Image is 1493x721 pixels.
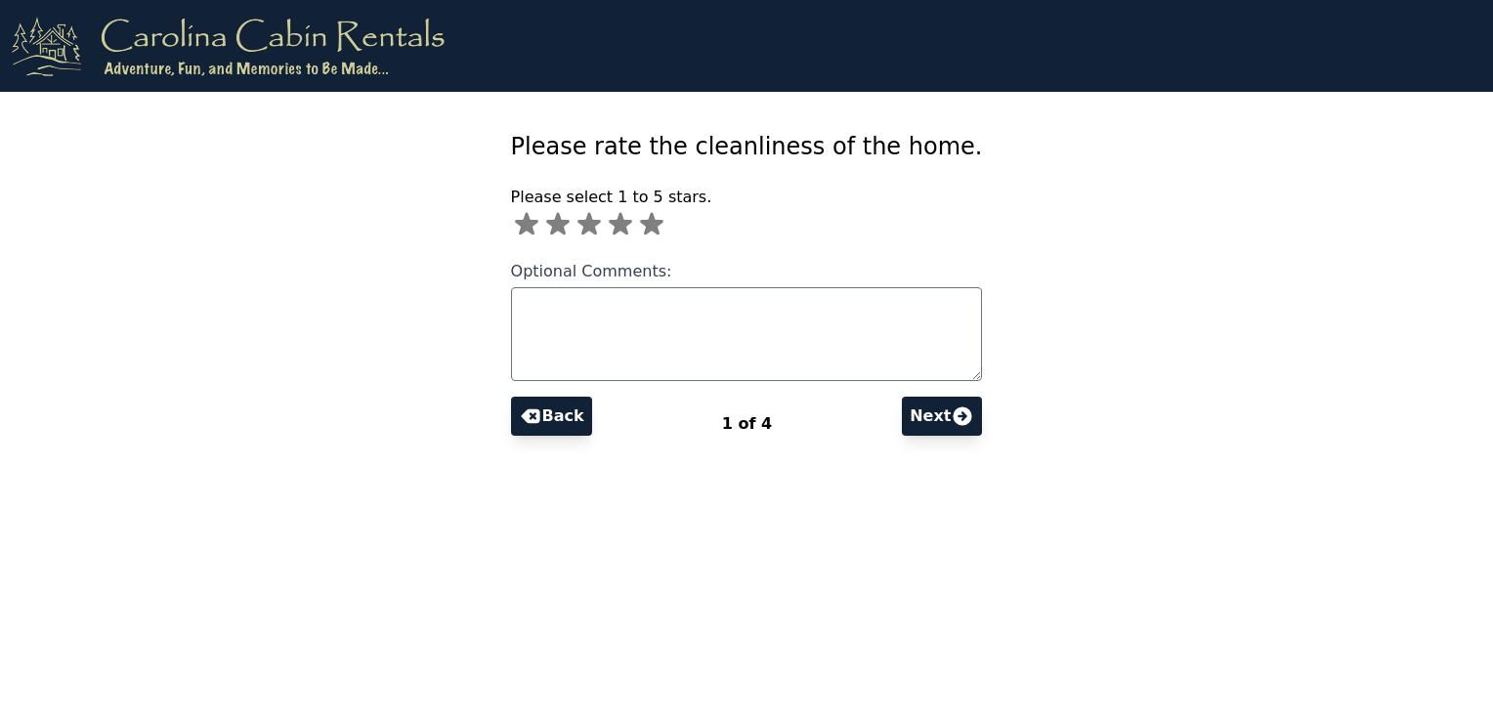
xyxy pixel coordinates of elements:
button: Back [511,397,592,436]
span: Please rate the cleanliness of the home. [511,133,983,160]
img: logo.png [12,16,445,76]
button: Next [902,397,982,436]
p: Please select 1 to 5 stars. [511,186,983,209]
span: 1 of 4 [722,414,772,433]
textarea: Optional Comments: [511,287,983,381]
span: Optional Comments: [511,262,672,280]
